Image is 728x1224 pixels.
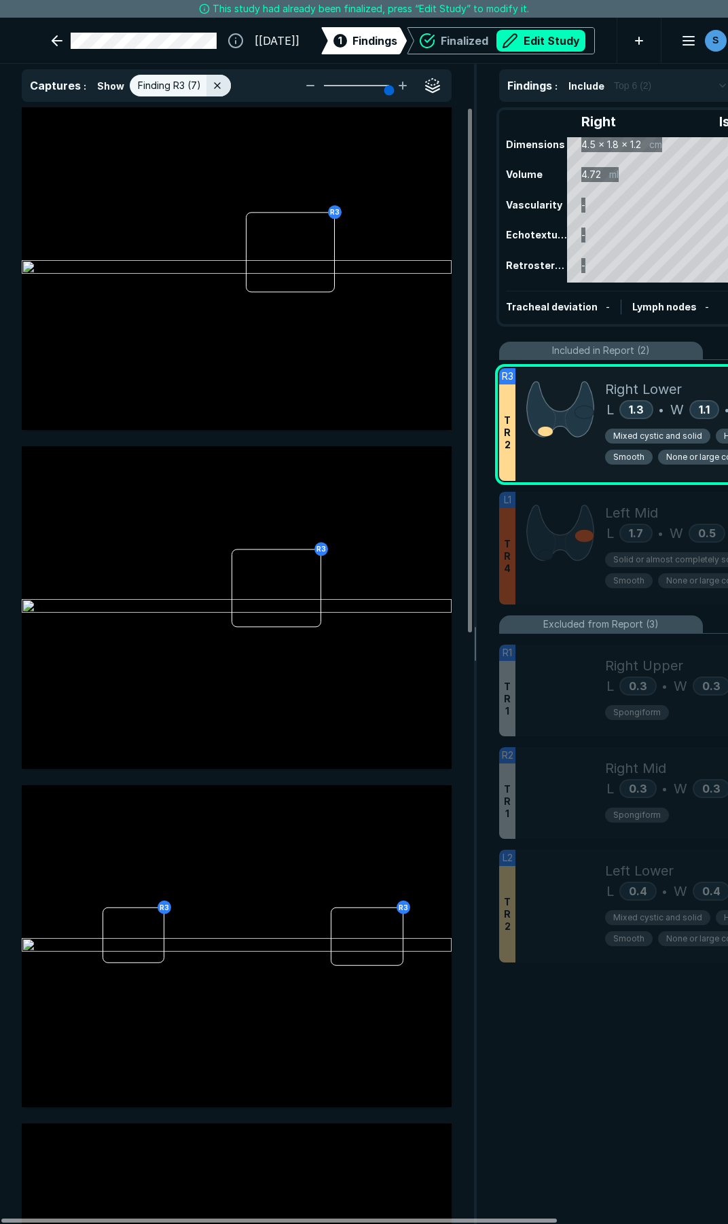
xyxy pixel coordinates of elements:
span: Finding R3 (7) [138,78,201,93]
span: • [662,883,667,899]
span: L1 [504,492,511,507]
span: Mixed cystic and solid [613,912,702,924]
button: Edit Study [496,30,585,52]
span: W [674,778,687,799]
span: 0.3 [702,679,721,693]
span: • [659,401,663,418]
img: a2894ba9-bcf3-4516-a96e-fada70830450 [22,260,452,276]
span: L [606,523,614,543]
span: 0.3 [629,782,647,795]
span: 0.4 [702,884,721,898]
span: This study had already been finalized, press “Edit Study” to modify it. [213,1,529,16]
a: See-Mode Logo [22,26,33,56]
span: Right Lower [605,379,682,399]
span: Lymph nodes [632,301,697,312]
span: : [555,80,558,92]
span: Right Mid [605,758,666,778]
span: • [662,780,667,797]
span: L [606,676,614,696]
span: Left Lower [605,861,674,881]
div: FinalizedEdit Study [407,27,595,54]
span: L [606,778,614,799]
span: Findings [352,33,397,49]
span: 1.7 [629,526,643,540]
span: 1 [338,33,342,48]
img: a4911ada-b30a-4119-90cf-78bfb66291b3 [22,938,452,954]
span: R3 [502,369,513,384]
span: Spongiform [613,809,661,821]
span: T R 2 [504,896,511,933]
span: W [674,881,687,901]
span: Left Mid [605,503,658,523]
span: 0.3 [702,782,721,795]
div: avatar-name [705,30,727,52]
span: W [670,399,684,420]
span: • [658,525,663,541]
span: - [705,301,709,312]
span: 0.3 [629,679,647,693]
div: 1Findings [321,27,407,54]
span: W [674,676,687,696]
span: R2 [502,748,513,763]
span: Smooth [613,933,644,945]
span: L [606,399,614,420]
span: 0.4 [629,884,647,898]
span: Smooth [613,451,644,463]
span: Top 6 (2) [614,78,651,93]
span: T R 4 [504,538,511,575]
span: T R 2 [504,414,511,451]
span: 0.5 [698,526,716,540]
span: Captures [30,79,81,92]
span: Show [97,79,124,93]
span: R1 [503,645,512,660]
span: Excluded from Report (3) [543,617,659,632]
span: Mixed cystic and solid [613,430,702,442]
span: 1.3 [629,403,644,416]
span: Smooth [613,575,644,587]
span: Findings [507,79,552,92]
img: c7fb3cc9-b146-4b66-9d58-f6b693273592 [22,599,452,615]
span: T R 1 [504,783,511,820]
span: S [712,33,718,48]
span: Include [568,79,604,93]
span: L [606,881,614,901]
span: - [606,301,610,312]
span: 1.1 [699,403,710,416]
span: : [84,80,86,92]
span: Spongiform [613,706,661,719]
span: • [662,678,667,694]
span: T R 1 [504,681,511,717]
span: L2 [503,850,513,865]
img: YcuRBLgAAAABJRU5ErkJggg== [526,503,594,563]
div: Finalized [441,30,585,52]
span: Tracheal deviation [506,301,598,312]
span: W [670,523,683,543]
span: Included in Report (2) [552,343,650,358]
span: [[DATE]] [255,33,299,49]
img: M+6XewAAAAZJREFUAwCE7fzYRWL9pgAAAABJRU5ErkJggg== [526,379,594,439]
span: Right Upper [605,655,683,676]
